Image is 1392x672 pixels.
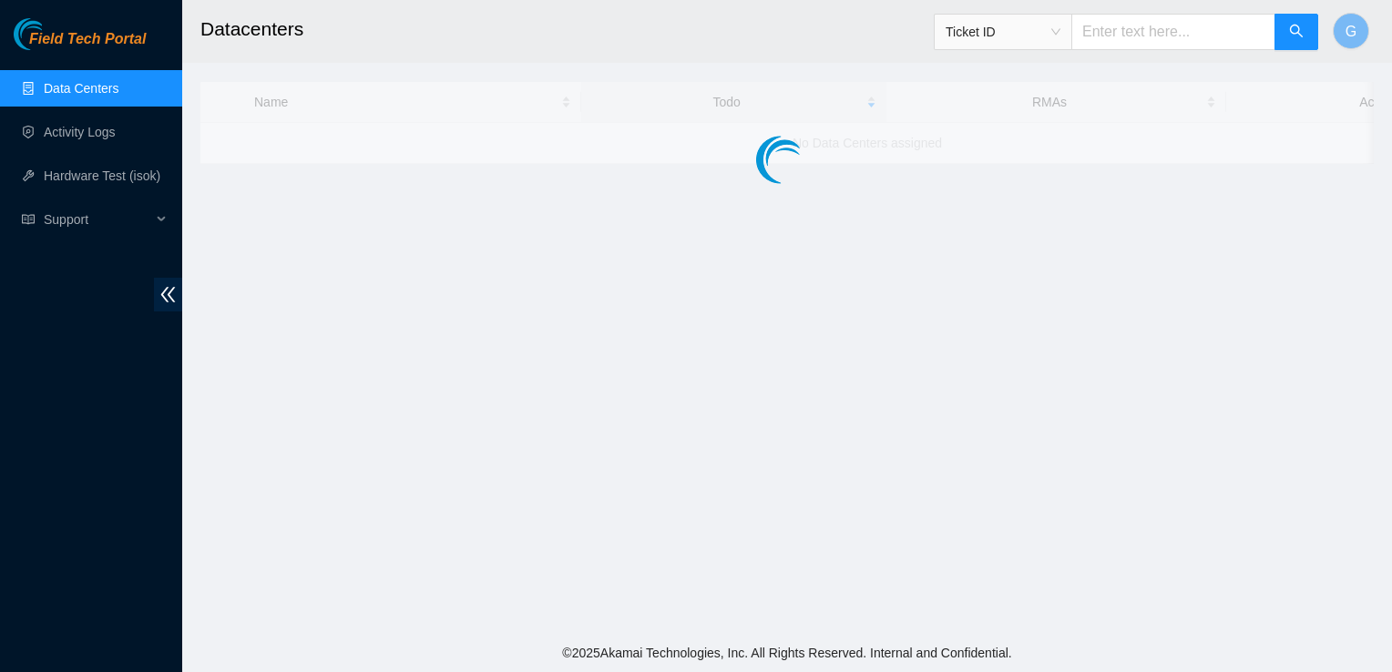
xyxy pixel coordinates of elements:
[1071,14,1275,50] input: Enter text here...
[14,18,92,50] img: Akamai Technologies
[44,125,116,139] a: Activity Logs
[1274,14,1318,50] button: search
[1289,24,1304,41] span: search
[44,168,160,183] a: Hardware Test (isok)
[14,33,146,56] a: Akamai TechnologiesField Tech Portal
[29,31,146,48] span: Field Tech Portal
[44,81,118,96] a: Data Centers
[154,278,182,311] span: double-left
[22,213,35,226] span: read
[1333,13,1369,49] button: G
[1346,20,1356,43] span: G
[182,634,1392,672] footer: © 2025 Akamai Technologies, Inc. All Rights Reserved. Internal and Confidential.
[946,18,1060,46] span: Ticket ID
[44,201,151,238] span: Support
